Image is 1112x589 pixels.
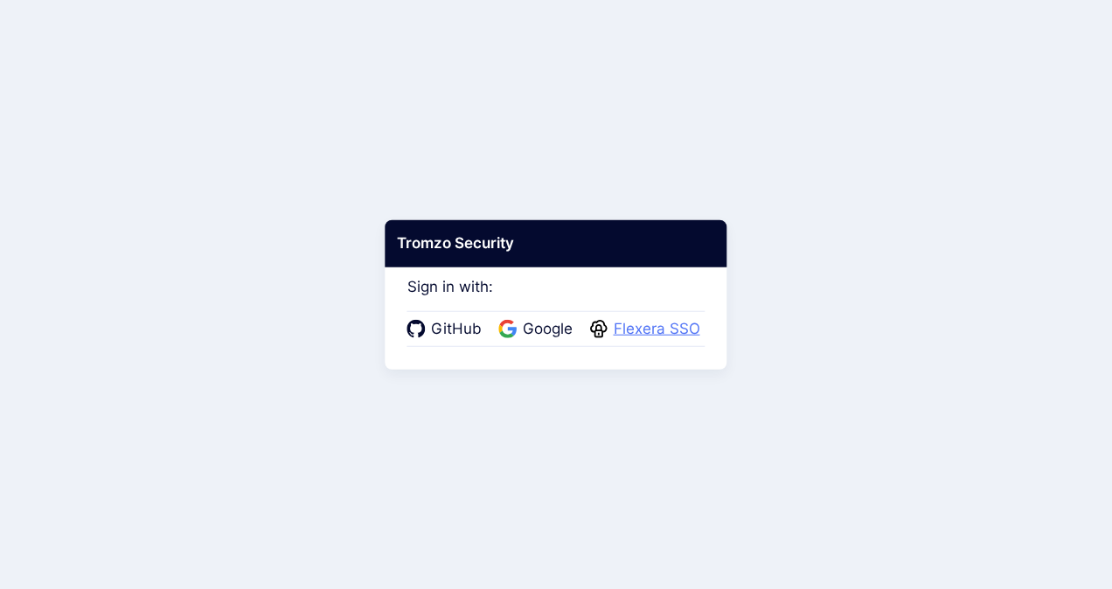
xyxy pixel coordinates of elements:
[518,318,578,341] span: Google
[407,254,705,347] div: Sign in with:
[407,318,487,341] a: GitHub
[590,318,705,341] a: Flexera SSO
[385,220,726,267] div: Tromzo Security
[426,318,487,341] span: GitHub
[499,318,578,341] a: Google
[608,318,705,341] span: Flexera SSO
